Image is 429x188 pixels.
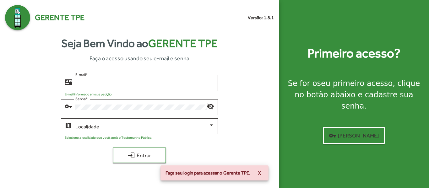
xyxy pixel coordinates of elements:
button: Entrar [113,148,166,163]
span: [PERSON_NAME] [329,130,379,141]
span: Gerente TPE [148,37,218,50]
span: Gerente TPE [35,12,84,24]
span: X [258,167,261,179]
mat-icon: login [128,152,135,159]
span: Faça seu login para acessar o Gerente TPE. [166,170,250,176]
mat-hint: E-mail informado em sua petição. [65,92,112,96]
mat-icon: vpn_key [65,102,72,110]
strong: seu primeiro acesso [317,79,393,88]
mat-icon: visibility_off [207,102,214,110]
strong: Primeiro acesso? [307,44,400,63]
mat-icon: vpn_key [329,132,336,139]
mat-hint: Selecione a localidade que você apoia o Testemunho Público. [65,136,152,139]
span: Faça o acesso usando seu e-mail e senha [90,54,189,62]
button: [PERSON_NAME] [323,127,385,144]
img: Logo Gerente [5,5,30,30]
mat-icon: map [65,121,72,129]
mat-icon: contact_mail [65,78,72,86]
button: X [253,167,266,179]
small: Versão: 1.8.1 [248,14,274,21]
span: Entrar [118,150,160,161]
div: Se for o , clique no botão abaixo e cadastre sua senha. [286,78,421,112]
strong: Seja Bem Vindo ao [61,35,218,52]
